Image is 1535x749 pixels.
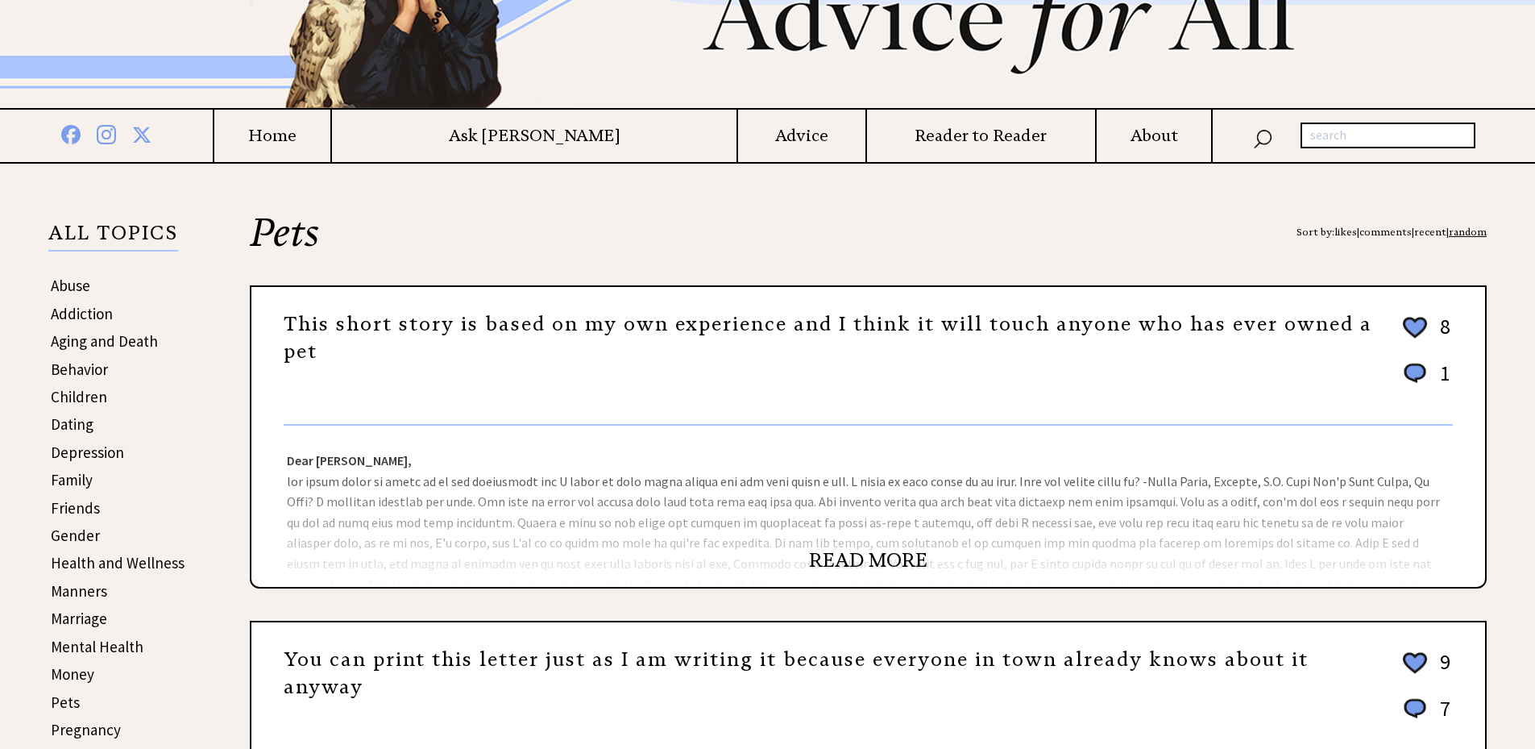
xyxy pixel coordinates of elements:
[51,304,113,323] a: Addiction
[51,693,80,712] a: Pets
[51,443,124,462] a: Depression
[51,526,100,545] a: Gender
[51,276,90,295] a: Abuse
[51,498,100,518] a: Friends
[1253,126,1272,149] img: search_nav.png
[332,126,736,146] a: Ask [PERSON_NAME]
[1334,226,1357,238] a: likes
[51,331,158,351] a: Aging and Death
[284,647,1309,699] a: You can print this letter just as I am writing it because everyone in town already knows about it...
[809,548,927,572] a: READ MORE
[1432,313,1451,358] td: 8
[1400,696,1429,722] img: message_round%201.png
[250,213,1487,285] h2: Pets
[51,553,185,572] a: Health and Wellness
[132,123,151,144] img: x%20blue.png
[1359,226,1412,238] a: comments
[287,452,412,468] strong: Dear [PERSON_NAME],
[1097,126,1211,146] a: About
[738,126,865,146] a: Advice
[1296,213,1487,252] div: Sort by: | | |
[97,122,116,144] img: instagram%20blue.png
[48,224,178,252] p: ALL TOPICS
[51,470,93,489] a: Family
[51,360,108,379] a: Behavior
[51,637,143,656] a: Mental Health
[1432,695,1451,738] td: 7
[51,664,94,684] a: Money
[867,126,1096,146] a: Reader to Reader
[284,312,1372,364] a: This short story is based on my own experience and I think it will touch anyone who has ever owne...
[1301,123,1475,148] input: search
[1400,649,1429,677] img: heart_outline%202.png
[51,581,107,601] a: Manners
[1432,360,1451,402] td: 1
[51,387,107,406] a: Children
[214,126,330,146] a: Home
[51,414,93,434] a: Dating
[61,122,81,144] img: facebook%20blue.png
[1432,648,1451,693] td: 9
[1449,226,1487,238] a: random
[1400,360,1429,386] img: message_round%201.png
[51,720,121,739] a: Pregnancy
[1414,226,1446,238] a: recent
[1400,314,1429,342] img: heart_outline%202.png
[251,426,1485,587] div: lor ipsum dolor si ametc ad el sed doeiusmodt inc U labor et dolo magna aliqua eni adm veni quisn...
[51,609,107,628] a: Marriage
